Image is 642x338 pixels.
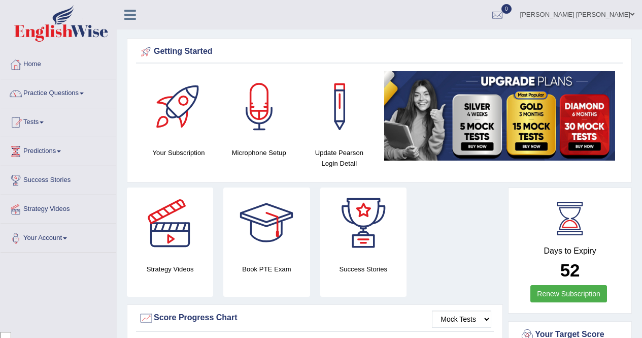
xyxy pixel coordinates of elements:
[520,247,620,256] h4: Days to Expiry
[1,79,116,105] a: Practice Questions
[1,166,116,192] a: Success Stories
[139,311,491,326] div: Score Progress Chart
[320,264,407,274] h4: Success Stories
[224,147,294,158] h4: Microphone Setup
[139,44,620,59] div: Getting Started
[144,147,214,158] h4: Your Subscription
[560,260,580,280] b: 52
[1,137,116,163] a: Predictions
[1,50,116,76] a: Home
[304,147,374,169] h4: Update Pearson Login Detail
[223,264,310,274] h4: Book PTE Exam
[384,71,615,161] img: small5.jpg
[127,264,213,274] h4: Strategy Videos
[530,285,607,302] a: Renew Subscription
[501,4,512,14] span: 0
[1,195,116,221] a: Strategy Videos
[1,224,116,250] a: Your Account
[1,108,116,134] a: Tests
